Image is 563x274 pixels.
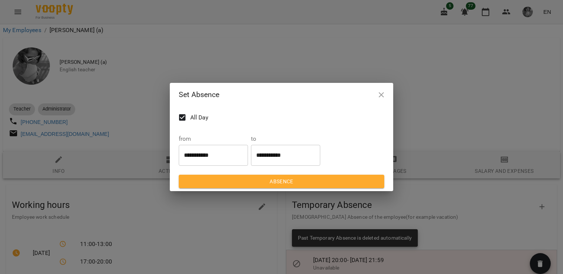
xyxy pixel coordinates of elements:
[190,113,209,122] span: All Day
[179,175,384,188] button: Absence
[179,136,248,142] label: from
[251,136,320,142] label: to
[185,177,378,186] span: Absence
[179,89,384,100] h2: Set Absence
